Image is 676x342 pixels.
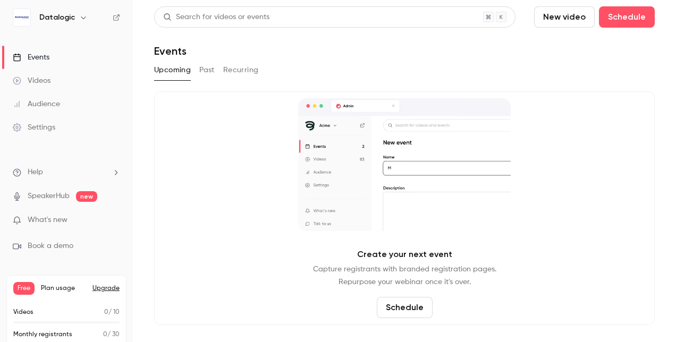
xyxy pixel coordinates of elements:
[223,62,259,79] button: Recurring
[13,99,60,109] div: Audience
[104,307,120,317] p: / 10
[154,45,187,57] h1: Events
[534,6,595,28] button: New video
[13,52,49,63] div: Events
[199,62,215,79] button: Past
[107,216,120,225] iframe: Noticeable Trigger
[13,122,55,133] div: Settings
[28,215,67,226] span: What's new
[92,284,120,293] button: Upgrade
[28,191,70,202] a: SpeakerHub
[13,167,120,178] li: help-dropdown-opener
[377,297,433,318] button: Schedule
[39,12,75,23] h6: Datalogic
[104,309,108,315] span: 0
[13,282,35,295] span: Free
[13,307,33,317] p: Videos
[13,75,50,86] div: Videos
[103,331,107,338] span: 0
[13,330,72,339] p: Monthly registrants
[163,12,269,23] div: Search for videos or events
[154,62,191,79] button: Upcoming
[76,191,97,202] span: new
[103,330,120,339] p: / 30
[13,9,30,26] img: Datalogic
[28,241,73,252] span: Book a demo
[313,263,496,288] p: Capture registrants with branded registration pages. Repurpose your webinar once it's over.
[599,6,655,28] button: Schedule
[41,284,86,293] span: Plan usage
[28,167,43,178] span: Help
[357,248,452,261] p: Create your next event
